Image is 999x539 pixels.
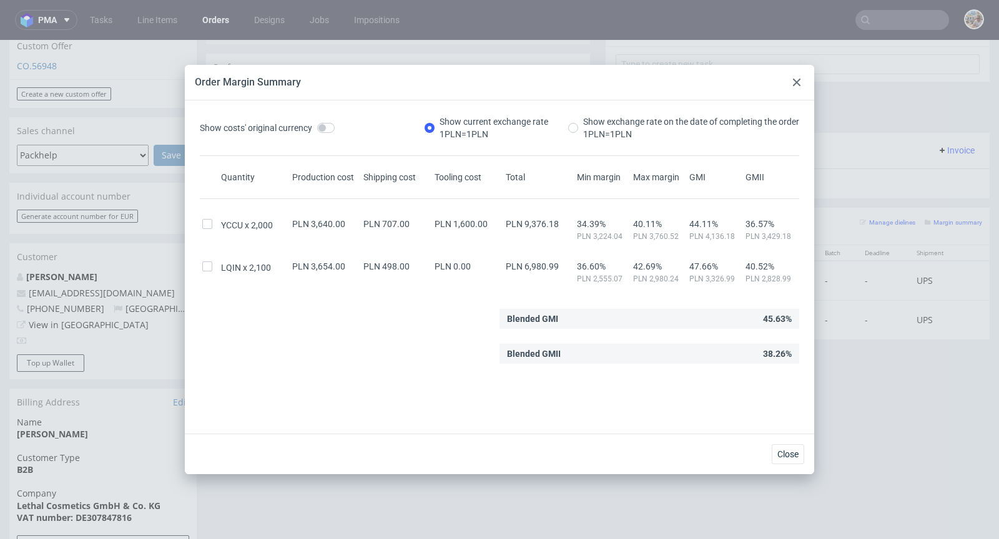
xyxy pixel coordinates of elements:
div: Order Margin Summary [195,75,301,89]
input: Save [154,105,189,126]
td: 2100 [552,261,598,299]
a: PROF 20721/2025 [258,51,330,75]
div: Customer [9,203,197,231]
span: PLN 3,760.52 [633,231,684,241]
span: PLN 0.00 [435,261,471,271]
span: PLN 3,640.00 [292,219,345,229]
th: Deadline [857,205,909,221]
a: CO.56948 [17,20,57,32]
div: No invoices yet [206,129,990,150]
span: PLN 3,654.00 [292,261,345,271]
button: Update Proforma [330,51,396,64]
span: 42.69% [633,261,684,271]
span: PLN 3,326.99 [689,274,741,284]
div: GMI [687,171,743,183]
div: 1 PLN = 1 PLN [583,128,799,140]
a: YCCU [321,235,343,246]
span: Customer Type [17,412,189,424]
td: - [817,261,857,299]
p: €1,638.00 [660,274,716,286]
span: Blended GMI [507,309,558,329]
span: Company [17,447,189,460]
span: Name [17,376,189,389]
th: Batch [817,205,857,221]
th: Stage [724,205,818,221]
div: Total [503,171,574,183]
span: 34.39% [577,219,628,229]
div: → pre-DTP [732,273,789,288]
div: 38.26% [499,344,799,364]
div: Production cost [290,171,361,183]
div: Individual account number [9,143,197,170]
th: Shipment [909,205,963,221]
button: Revalidate VAT number [17,495,189,508]
button: Top up Wallet [17,314,84,332]
button: Generate account number for EUR [17,170,138,183]
strong: VAT number: DE307847816 [17,472,132,483]
div: Shipping cost [361,171,432,183]
span: Blended GMII [507,344,561,364]
img: ico-item-custom-a8f9c3db6a5631ce2f509e228e8b95abde266dc4376634de7b166047de09ff05.png [219,265,281,296]
strong: B2B [17,424,33,435]
td: 2000 [552,221,598,260]
span: PLN 2,980.24 [633,274,684,284]
a: View in [GEOGRAPHIC_DATA] [29,279,149,291]
div: Tooling cost [432,171,503,183]
div: 45.63% [499,309,799,329]
a: [PERSON_NAME] [26,231,97,243]
td: - [857,261,909,299]
span: 47.66% [689,261,741,271]
div: Proforma [206,14,590,41]
td: Fefco 427 (mailer box) • Custom [362,221,552,260]
span: PLN 2,828.99 [746,274,797,284]
span: 36.57% [746,219,797,229]
span: [GEOGRAPHIC_DATA] [114,263,213,274]
div: 2,000 [219,219,290,231]
span: YCCU [221,219,251,231]
button: Close [772,444,804,464]
input: Type to create new task [616,14,980,34]
td: - [817,221,857,260]
td: - [857,221,909,260]
span: 44.11% [689,219,741,229]
span: [PHONE_NUMBER] [17,263,104,274]
label: Show costs' original currency [200,115,335,140]
span: Invoice [937,105,975,115]
small: Manage dielines [860,179,915,186]
a: Create a new custom offer [17,47,111,61]
td: €0.78 [598,261,652,299]
button: Invoice [932,103,980,118]
div: GMII [743,171,799,183]
div: Quantity [219,171,290,183]
div: → pre-DTP [732,233,789,248]
div: 2,100 [219,261,290,274]
div: Line Items [206,168,990,205]
th: Unit price [598,205,652,221]
span: PLN 1,600.00 [435,219,488,229]
span: PLN 3,224.04 [577,231,628,241]
small: Margin summary [925,179,982,186]
div: Sales channel [9,77,197,105]
img: ico-item-custom-a8f9c3db6a5631ce2f509e228e8b95abde266dc4376634de7b166047de09ff05.png [219,225,281,256]
td: Proforma [214,49,255,76]
span: PLN 2,555.07 [577,274,628,284]
div: Billing Address [9,349,197,376]
span: 36.60% [577,261,628,271]
p: €2,200.00 [660,235,716,247]
td: €1.10 [598,221,652,260]
td: UPS [909,261,963,299]
span: PLN 4,136.18 [689,231,741,241]
th: Design [206,205,313,221]
th: Net Total [652,205,724,221]
th: Quant. [552,205,598,221]
span: 40.11% [633,219,684,229]
div: Min margin [574,171,631,183]
span: PLN 3,429.18 [746,231,797,241]
td: Fefco 427 (mailer box) • Custom [362,261,552,299]
a: LQIN [321,274,342,286]
span: LQIN [221,261,249,274]
span: PLN 498.00 [363,261,410,271]
th: Specs [362,205,552,221]
a: [EMAIL_ADDRESS][DOMAIN_NAME] [29,247,175,259]
span: PLN 6,980.99 [506,261,559,271]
